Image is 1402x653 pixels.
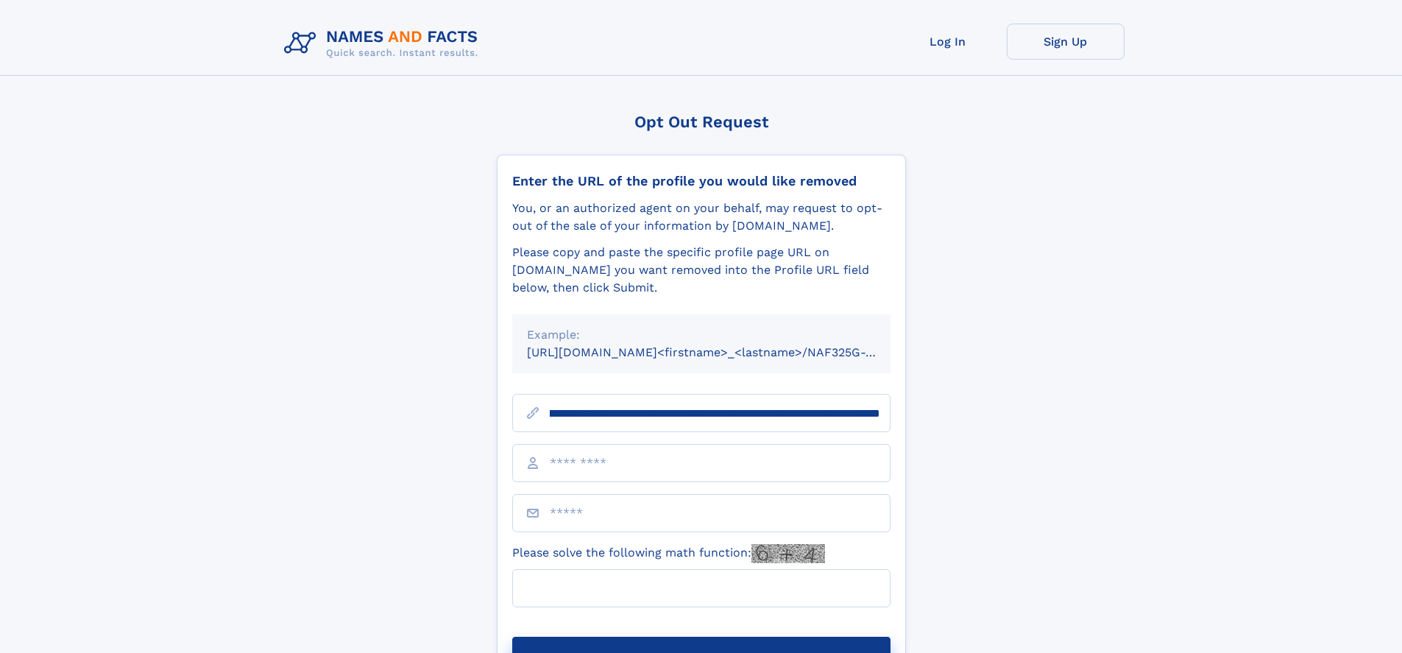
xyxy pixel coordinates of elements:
[1007,24,1125,60] a: Sign Up
[512,544,825,563] label: Please solve the following math function:
[512,200,891,235] div: You, or an authorized agent on your behalf, may request to opt-out of the sale of your informatio...
[512,244,891,297] div: Please copy and paste the specific profile page URL on [DOMAIN_NAME] you want removed into the Pr...
[527,326,876,344] div: Example:
[889,24,1007,60] a: Log In
[278,24,490,63] img: Logo Names and Facts
[497,113,906,131] div: Opt Out Request
[512,173,891,189] div: Enter the URL of the profile you would like removed
[527,345,918,359] small: [URL][DOMAIN_NAME]<firstname>_<lastname>/NAF325G-xxxxxxxx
